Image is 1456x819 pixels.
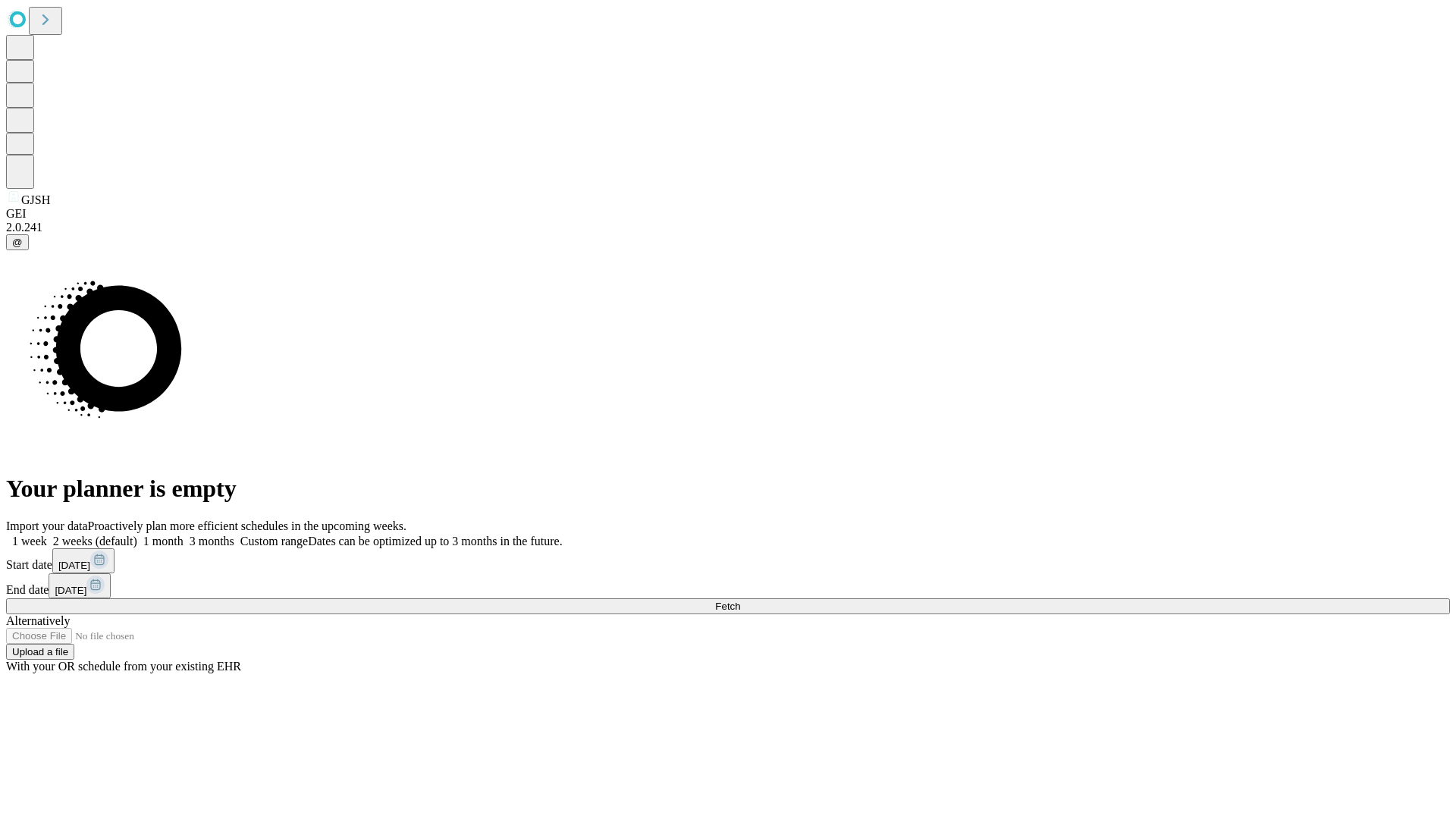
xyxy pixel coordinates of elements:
div: Start date [6,548,1450,573]
button: Upload a file [6,644,74,660]
button: @ [6,234,29,250]
span: Custom range [240,535,308,548]
button: [DATE] [49,573,111,598]
span: [DATE] [55,585,86,596]
div: 2.0.241 [6,221,1450,234]
span: Proactively plan more efficient schedules in the upcoming weeks. [88,519,406,532]
h1: Your planner is empty [6,475,1450,503]
span: 1 month [143,535,184,548]
span: Fetch [715,601,740,612]
div: End date [6,573,1450,598]
span: Import your data [6,519,88,532]
span: @ [12,237,23,248]
span: 2 weeks (default) [53,535,137,548]
button: [DATE] [52,548,115,573]
button: Fetch [6,598,1450,614]
span: [DATE] [58,560,90,571]
span: GJSH [21,193,50,206]
span: 1 week [12,535,47,548]
span: Dates can be optimized up to 3 months in the future. [308,535,562,548]
span: With your OR schedule from your existing EHR [6,660,241,673]
span: 3 months [190,535,234,548]
span: Alternatively [6,614,70,627]
div: GEI [6,207,1450,221]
